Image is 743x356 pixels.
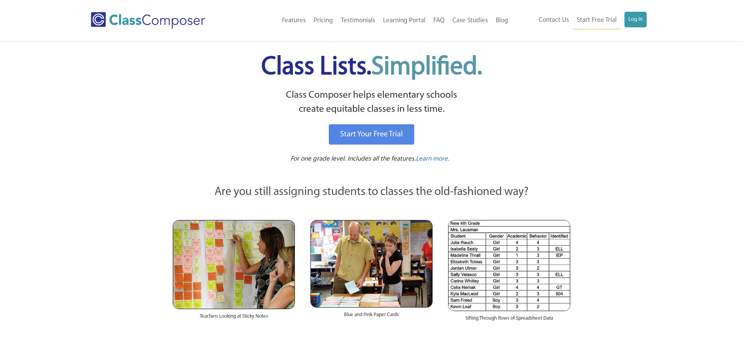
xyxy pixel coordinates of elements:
a: Log In [624,12,647,27]
a: Learning Portal [379,12,429,29]
img: Teachers Looking at Sticky Notes [173,220,295,309]
img: Spreadsheets [448,220,570,311]
div: Teachers Looking at Sticky Notes [173,309,295,328]
a: Features [278,12,310,29]
a: Blog [492,12,512,29]
a: Testimonials [337,12,379,29]
a: Learn more. [416,154,449,164]
div: Blue and Pink Paper Cards [310,308,433,326]
span: Class Lists. [261,55,482,80]
p: Class Composer helps elementary schools create equitable classes in less time. [172,88,572,117]
a: Case Studies [449,12,492,29]
div: Sifting Through Rows of Spreadsheet Data [448,311,570,330]
a: FAQ [429,12,449,29]
a: Pricing [310,12,337,29]
img: Blue and Pink Paper Cards [310,220,433,307]
nav: Header Menu [512,12,647,29]
span: Start Your Free Trial [340,131,403,138]
span: Learn more. [416,156,449,162]
a: Contact Us [535,12,573,29]
span: For one grade level. Includes all the features. [291,156,416,162]
img: Class Composer [91,12,205,29]
a: Start Your Free Trial [329,124,414,145]
p: Are you still assigning students to classes the old-fashioned way? [173,184,571,201]
nav: Header Menu [237,12,512,29]
a: Start Free Trial [573,12,621,29]
span: Simplified. [371,55,482,80]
